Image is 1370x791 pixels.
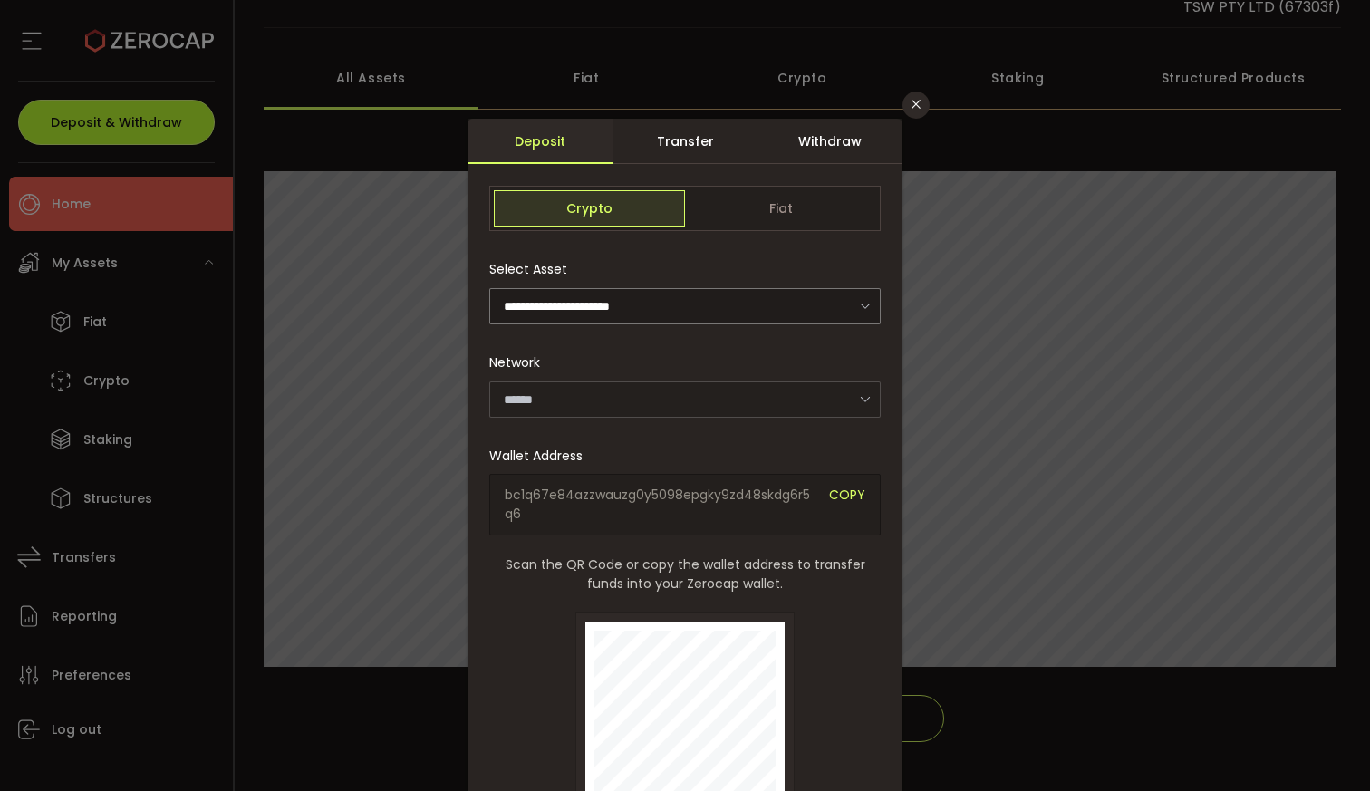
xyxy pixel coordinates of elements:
[494,190,685,227] span: Crypto
[757,119,902,164] div: Withdraw
[505,486,815,524] span: bc1q67e84azzwauzg0y5098epgky9zd48skdg6r5q6
[489,260,578,278] label: Select Asset
[489,447,593,465] label: Wallet Address
[829,486,865,524] span: COPY
[613,119,757,164] div: Transfer
[685,190,876,227] span: Fiat
[489,353,551,371] label: Network
[489,555,881,593] span: Scan the QR Code or copy the wallet address to transfer funds into your Zerocap wallet.
[1154,595,1370,791] iframe: Chat Widget
[468,119,613,164] div: Deposit
[902,92,930,119] button: Close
